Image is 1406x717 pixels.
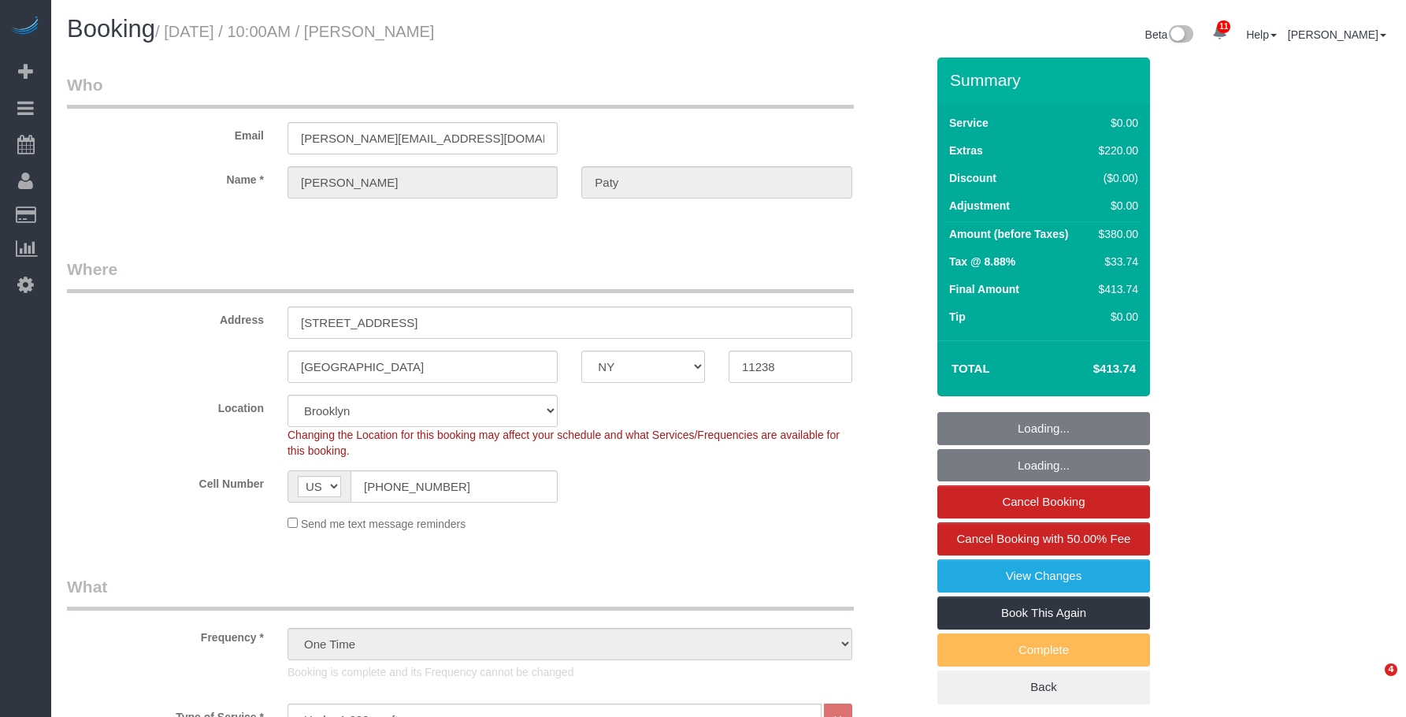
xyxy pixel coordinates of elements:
label: Amount (before Taxes) [949,226,1068,242]
label: Service [949,115,989,131]
div: $0.00 [1093,198,1138,214]
span: Cancel Booking with 50.00% Fee [957,532,1131,545]
label: Discount [949,170,996,186]
label: Tip [949,309,966,325]
div: $0.00 [1093,115,1138,131]
input: Last Name [581,166,851,199]
input: City [288,351,558,383]
div: $380.00 [1093,226,1138,242]
iframe: Intercom live chat [1352,663,1390,701]
input: Cell Number [351,470,558,503]
span: Booking [67,15,155,43]
legend: Where [67,258,854,293]
legend: Who [67,73,854,109]
a: Help [1246,28,1277,41]
input: Zip Code [729,351,852,383]
a: 11 [1204,16,1235,50]
label: Email [55,122,276,143]
span: 11 [1217,20,1230,33]
a: Cancel Booking with 50.00% Fee [937,522,1150,555]
label: Tax @ 8.88% [949,254,1015,269]
label: Location [55,395,276,416]
label: Extras [949,143,983,158]
div: $220.00 [1093,143,1138,158]
legend: What [67,575,854,611]
div: $0.00 [1093,309,1138,325]
a: Beta [1145,28,1194,41]
h4: $413.74 [1046,362,1136,376]
a: [PERSON_NAME] [1288,28,1386,41]
img: New interface [1167,25,1193,46]
small: / [DATE] / 10:00AM / [PERSON_NAME] [155,23,434,40]
label: Frequency * [55,624,276,645]
label: Address [55,306,276,328]
label: Cell Number [55,470,276,492]
span: Send me text message reminders [301,518,466,530]
input: Email [288,122,558,154]
span: Changing the Location for this booking may affect your schedule and what Services/Frequencies are... [288,429,840,457]
label: Name * [55,166,276,188]
p: Booking is complete and its Frequency cannot be changed [288,664,852,680]
label: Adjustment [949,198,1010,214]
a: Back [937,671,1150,704]
img: Automaid Logo [9,16,41,38]
strong: Total [952,362,990,375]
span: 4 [1385,663,1397,676]
input: First Name [288,166,558,199]
h3: Summary [950,71,1142,89]
label: Final Amount [949,281,1019,297]
a: View Changes [937,559,1150,593]
a: Cancel Booking [937,485,1150,518]
div: $33.74 [1093,254,1138,269]
div: $413.74 [1093,281,1138,297]
div: ($0.00) [1093,170,1138,186]
a: Book This Again [937,596,1150,630]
